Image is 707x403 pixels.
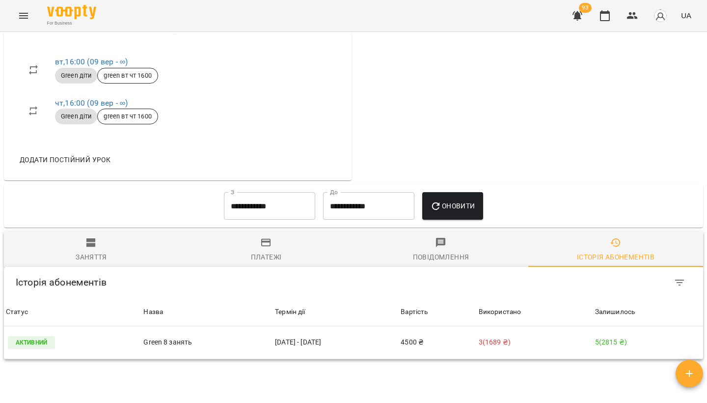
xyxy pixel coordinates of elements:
[479,306,521,318] div: Sort
[6,306,28,318] div: Sort
[677,6,695,25] button: UA
[143,306,163,318] div: Назва
[76,251,107,263] div: Заняття
[595,306,635,318] div: Sort
[251,251,282,263] div: Платежі
[401,306,474,318] span: Вартість
[47,5,96,19] img: Voopty Logo
[143,337,271,347] p: Green 8 занять
[16,151,114,169] button: Додати постійний урок
[55,98,128,108] a: чт,16:00 (09 вер - ∞)
[98,112,157,121] span: green вт чт 1600
[6,306,28,318] div: Статус
[12,4,35,28] button: Menu
[47,20,96,27] span: For Business
[55,112,97,121] span: Green діти
[479,306,521,318] div: Використано
[20,154,110,166] span: Додати постійний урок
[97,109,158,124] div: green вт чт 1600
[4,267,703,298] div: Table Toolbar
[595,306,635,318] div: Залишилось
[143,306,163,318] div: Sort
[27,25,163,34] a: 3D студія Filament»Green Вт Чт 16:00
[579,3,592,13] span: 93
[668,271,691,294] button: Filter Table
[97,68,158,84] div: green вт чт 1600
[430,200,475,212] span: Оновити
[681,10,691,21] span: UA
[55,71,97,80] span: Green діти
[595,306,701,318] span: Залишилось
[55,57,128,66] a: вт,16:00 (09 вер - ∞)
[6,306,139,318] span: Статус
[413,251,469,263] div: Повідомлення
[577,251,654,263] div: Історія абонементів
[595,337,701,347] p: 5 ( 2815 ₴ )
[401,306,428,318] div: Вартість
[98,71,157,80] span: green вт чт 1600
[422,192,483,220] button: Оновити
[8,336,55,349] p: Активний
[401,306,428,318] div: Sort
[653,9,667,23] img: avatar_s.png
[143,306,271,318] span: Назва
[399,326,476,359] td: 4500 ₴
[16,275,387,290] h6: Історія абонементів
[275,306,397,318] div: Термін дії
[273,326,399,359] td: [DATE] - [DATE]
[479,306,591,318] span: Використано
[479,337,591,347] p: 3 ( 1689 ₴ )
